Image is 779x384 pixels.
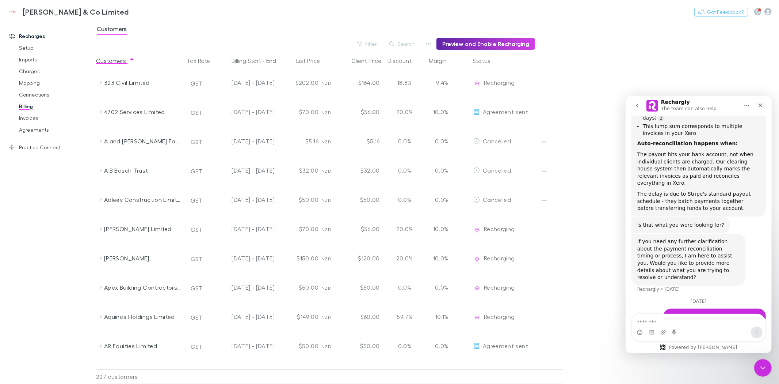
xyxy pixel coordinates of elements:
[104,302,182,331] div: Aquinas Holdings Limited
[321,344,331,349] span: NZD
[12,101,101,112] a: Billing
[383,185,427,214] div: 0.0%
[96,53,135,68] button: Customers
[215,302,275,331] div: [DATE] - [DATE]
[321,80,331,86] span: NZD
[278,97,321,127] div: $70.00
[7,7,20,16] img: Epplett & Co Limited's Logo
[321,110,331,115] span: NZD
[1,142,101,153] a: Practice Connect
[23,234,29,240] button: Gif picker
[339,244,383,273] div: $120.00
[187,165,206,177] button: GST
[473,53,499,68] button: Status
[387,53,420,68] button: Discount
[96,97,566,127] div: 4702 Services LimitedGST[DATE] - [DATE]$70.00NZD$56.0020.0%10.0%EditAgreement sent
[35,234,41,240] button: Upload attachment
[339,273,383,302] div: $50.00
[46,234,52,240] button: Start recording
[429,108,448,116] p: 10.0%
[215,214,275,244] div: [DATE] - [DATE]
[96,214,566,244] div: [PERSON_NAME] LimitedGST[DATE] - [DATE]$70.00NZD$56.0020.0%10.0%EditRechargingRecharging
[12,112,101,124] a: Invoices
[17,27,134,41] li: This lump sum corresponds to multiple invoices in your Xero
[12,191,54,196] div: Rechargly • [DATE]
[383,68,427,97] div: 18.8%
[429,225,448,233] p: 10.0%
[321,315,331,320] span: NZD
[215,273,275,302] div: [DATE] - [DATE]
[12,142,114,185] div: If you need any further clarification about the payment reconciliation timing or process, I am he...
[96,369,184,384] div: 227 customers
[12,124,101,136] a: Agreements
[473,285,481,292] img: Recharging
[278,156,321,185] div: $32.00
[321,168,331,174] span: NZD
[473,226,481,233] img: Recharging
[278,185,321,214] div: $50.00
[383,156,427,185] div: 0.0%
[321,197,331,203] span: NZD
[6,213,140,238] div: Sarah says…
[339,214,383,244] div: $56.00
[278,331,321,361] div: $50.00
[215,185,275,214] div: [DATE] - [DATE]
[483,108,528,115] span: Agreement sent
[383,331,427,361] div: 0.0%
[429,342,448,350] p: 0.0%
[321,139,331,144] span: NZD
[429,166,448,175] p: 0.0%
[44,217,134,225] div: change to tracked and not invoiced
[278,302,321,331] div: $149.00
[694,8,748,16] button: Got Feedback?
[429,53,455,68] button: Margin
[626,96,772,353] iframe: Intercom live chat
[321,256,331,261] span: NZD
[6,203,140,213] div: [DATE]
[187,312,206,323] button: GST
[6,121,104,138] div: Is that what you were looking for?
[296,53,329,68] button: List Price
[339,185,383,214] div: $50.00
[187,53,219,68] button: Tax Rate
[215,97,275,127] div: [DATE] - [DATE]
[23,7,129,16] h3: [PERSON_NAME] & Co Limited
[12,77,101,89] a: Mapping
[12,55,134,91] div: The payout hits your bank account, not when individual clients are charged. Our clearing house sy...
[339,302,383,331] div: $60.00
[12,45,112,50] b: Auto-reconciliation happens when:
[187,341,206,353] button: GST
[104,97,182,127] div: 4702 Services Limited
[429,312,448,321] p: 10.1%
[473,255,481,263] img: Recharging
[339,68,383,97] div: $164.00
[38,213,140,229] div: change to tracked and not invoiced
[104,156,182,185] div: A B Bosch Trust
[187,253,206,265] button: GST
[383,273,427,302] div: 0.0%
[215,127,275,156] div: [DATE] - [DATE]
[429,137,448,146] p: 0.0%
[12,65,101,77] a: Charges
[3,3,133,20] a: [PERSON_NAME] & Co Limited
[187,282,206,294] button: GST
[96,302,566,331] div: Aquinas Holdings LimitedGST[DATE] - [DATE]$149.00NZD$60.0059.7%10.1%EditRechargingRecharging
[187,136,206,148] button: GST
[12,95,134,116] div: The delay is due to Stripe's standard payout schedule - they batch payments together before trans...
[383,127,427,156] div: 0.0%
[429,283,448,292] p: 0.0%
[383,214,427,244] div: 20.0%
[12,89,101,101] a: Connections
[96,68,566,97] div: 323 Civil LimitedGST[DATE] - [DATE]$202.00NZD$164.0018.8%9.4%EditRechargingRecharging
[215,156,275,185] div: [DATE] - [DATE]
[351,53,390,68] button: Client Price
[104,331,182,361] div: AR Equities Limited
[754,359,772,377] iframe: Intercom live chat
[339,156,383,185] div: $32.00
[6,218,140,231] textarea: Message…
[484,284,515,291] span: Recharging
[483,138,511,144] span: Cancelled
